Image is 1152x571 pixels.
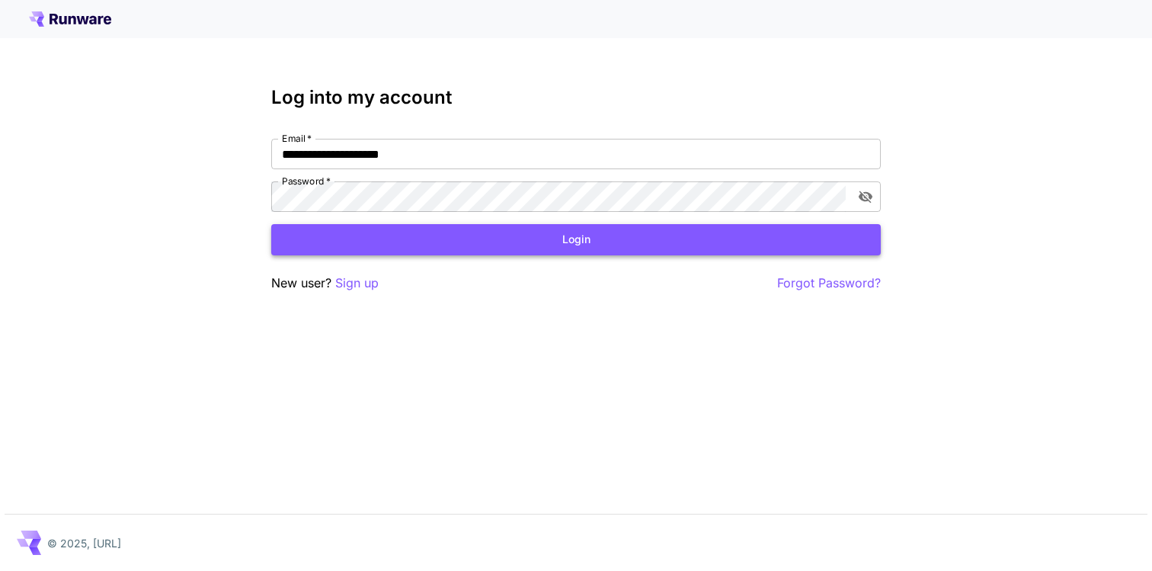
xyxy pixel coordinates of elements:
[777,274,881,293] button: Forgot Password?
[335,274,379,293] button: Sign up
[271,224,881,255] button: Login
[282,132,312,145] label: Email
[282,175,331,188] label: Password
[271,87,881,108] h3: Log into my account
[271,274,379,293] p: New user?
[47,535,121,551] p: © 2025, [URL]
[852,183,879,210] button: toggle password visibility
